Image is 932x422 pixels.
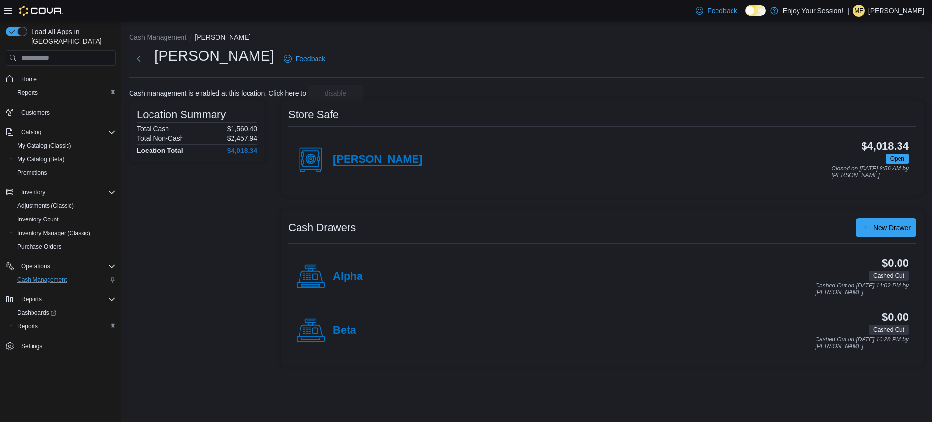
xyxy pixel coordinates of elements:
[10,152,119,166] button: My Catalog (Beta)
[17,186,116,198] span: Inventory
[14,214,116,225] span: Inventory Count
[856,218,916,237] button: New Drawer
[21,128,41,136] span: Catalog
[17,322,38,330] span: Reports
[14,200,116,212] span: Adjustments (Classic)
[10,240,119,253] button: Purchase Orders
[17,276,67,284] span: Cash Management
[707,6,737,16] span: Feedback
[333,270,363,283] h4: Alpha
[21,188,45,196] span: Inventory
[783,5,844,17] p: Enjoy Your Session!
[288,109,339,120] h3: Store Safe
[21,75,37,83] span: Home
[14,321,116,332] span: Reports
[14,274,116,286] span: Cash Management
[325,88,346,98] span: disable
[2,71,119,85] button: Home
[868,5,924,17] p: [PERSON_NAME]
[873,325,904,334] span: Cashed Out
[17,229,90,237] span: Inventory Manager (Classic)
[17,106,116,118] span: Customers
[129,33,924,44] nav: An example of EuiBreadcrumbs
[227,125,257,133] p: $1,560.40
[129,89,306,97] p: Cash management is enabled at this location. Click here to
[14,140,75,152] a: My Catalog (Classic)
[14,227,94,239] a: Inventory Manager (Classic)
[308,85,363,101] button: disable
[17,260,116,272] span: Operations
[2,186,119,199] button: Inventory
[17,142,71,150] span: My Catalog (Classic)
[14,241,66,253] a: Purchase Orders
[861,140,909,152] h3: $4,018.34
[14,307,60,319] a: Dashboards
[14,87,42,99] a: Reports
[21,295,42,303] span: Reports
[832,166,909,179] p: Closed on [DATE] 8:56 AM by [PERSON_NAME]
[6,68,116,378] nav: Complex example
[745,5,766,16] input: Dark Mode
[288,222,356,234] h3: Cash Drawers
[17,340,116,352] span: Settings
[10,306,119,320] a: Dashboards
[14,214,63,225] a: Inventory Count
[17,126,45,138] button: Catalog
[10,86,119,100] button: Reports
[14,153,116,165] span: My Catalog (Beta)
[17,293,46,305] button: Reports
[333,324,356,337] h4: Beta
[17,216,59,223] span: Inventory Count
[14,87,116,99] span: Reports
[17,340,46,352] a: Settings
[886,154,909,164] span: Open
[17,72,116,84] span: Home
[27,27,116,46] span: Load All Apps in [GEOGRAPHIC_DATA]
[17,73,41,85] a: Home
[10,139,119,152] button: My Catalog (Classic)
[137,125,169,133] h6: Total Cash
[154,46,274,66] h1: [PERSON_NAME]
[17,169,47,177] span: Promotions
[17,260,54,272] button: Operations
[854,5,863,17] span: MF
[2,105,119,119] button: Customers
[333,153,422,166] h4: [PERSON_NAME]
[14,307,116,319] span: Dashboards
[692,1,741,20] a: Feedback
[17,309,56,317] span: Dashboards
[14,140,116,152] span: My Catalog (Classic)
[815,337,909,350] p: Cashed Out on [DATE] 10:28 PM by [PERSON_NAME]
[17,126,116,138] span: Catalog
[10,226,119,240] button: Inventory Manager (Classic)
[2,339,119,353] button: Settings
[21,342,42,350] span: Settings
[17,89,38,97] span: Reports
[2,292,119,306] button: Reports
[14,274,70,286] a: Cash Management
[14,167,51,179] a: Promotions
[873,223,911,233] span: New Drawer
[10,213,119,226] button: Inventory Count
[137,147,183,154] h4: Location Total
[195,34,250,41] button: [PERSON_NAME]
[869,325,909,335] span: Cashed Out
[137,135,184,142] h6: Total Non-Cash
[227,147,257,154] h4: $4,018.34
[10,166,119,180] button: Promotions
[17,107,53,118] a: Customers
[2,125,119,139] button: Catalog
[21,109,50,117] span: Customers
[17,186,49,198] button: Inventory
[10,273,119,287] button: Cash Management
[129,49,149,68] button: Next
[17,155,65,163] span: My Catalog (Beta)
[2,259,119,273] button: Operations
[882,311,909,323] h3: $0.00
[10,320,119,333] button: Reports
[280,49,329,68] a: Feedback
[129,34,186,41] button: Cash Management
[17,202,74,210] span: Adjustments (Classic)
[17,243,62,251] span: Purchase Orders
